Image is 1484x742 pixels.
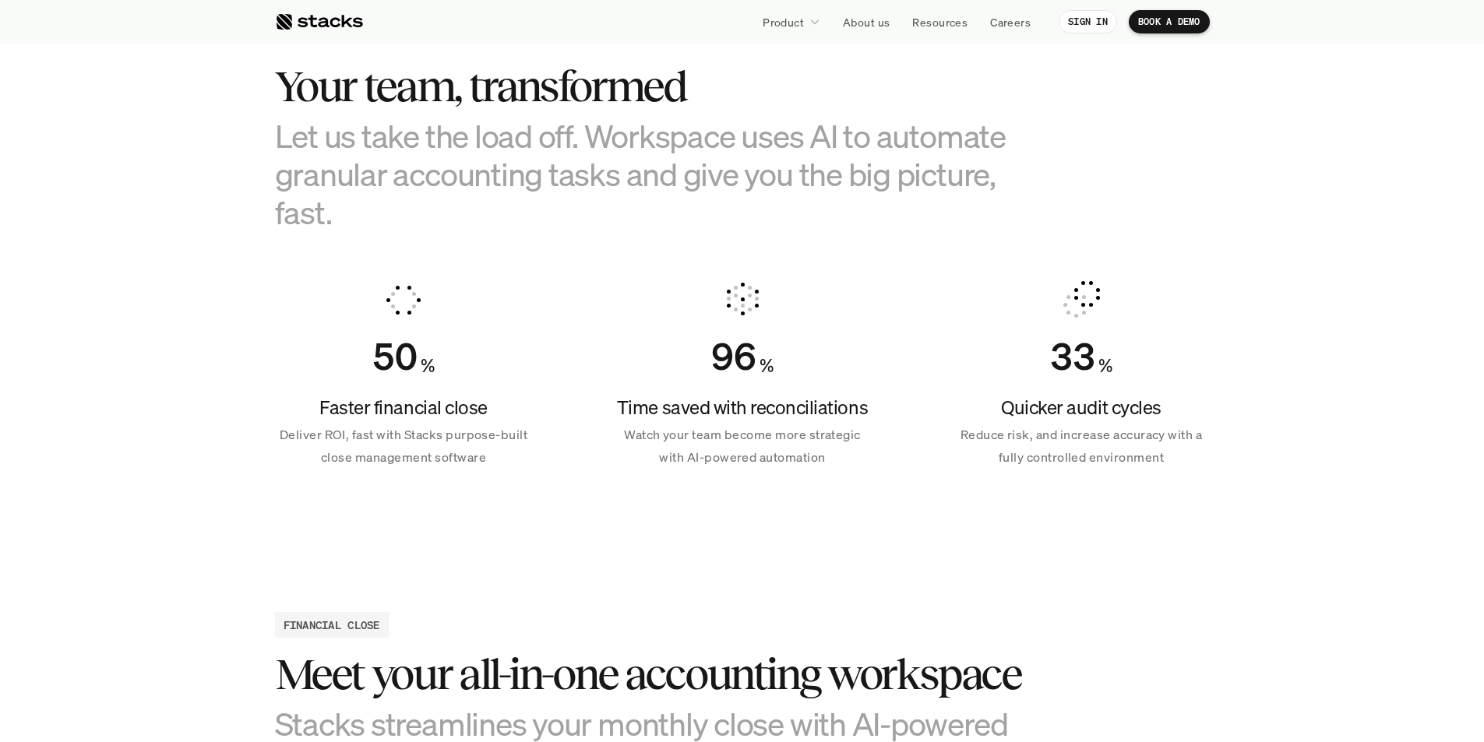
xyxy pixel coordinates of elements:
h4: % [421,353,435,379]
h4: % [1098,353,1112,379]
h2: Your team, transformed [275,62,1054,111]
a: About us [834,8,899,36]
p: Reduce risk, and increase accuracy with a fully controlled environment [953,424,1210,469]
a: BOOK A DEMO [1129,10,1210,33]
h4: Time saved with reconciliations [614,395,871,421]
a: Careers [981,8,1040,36]
h3: Meet your all-in-one accounting workspace [275,650,1054,698]
p: SIGN IN [1068,16,1108,27]
p: Watch your team become more strategic with AI-powered automation [614,424,871,469]
a: SIGN IN [1059,10,1117,33]
h4: Quicker audit cycles [953,395,1210,421]
h3: Let us take the load off. Workspace uses AI to automate granular accounting tasks and give you th... [275,117,1054,232]
p: Product [763,14,804,30]
p: BOOK A DEMO [1138,16,1200,27]
div: Counter ends at 50 [372,334,418,379]
a: Privacy Policy [184,360,252,371]
p: Resources [912,14,968,30]
div: Counter ends at 33 [1050,334,1095,379]
p: About us [843,14,890,30]
h4: Faster financial close [275,395,532,421]
a: Resources [903,8,977,36]
div: Counter ends at 96 [711,334,756,379]
p: Careers [990,14,1031,30]
h4: % [760,353,774,379]
h2: FINANCIAL CLOSE [284,617,380,633]
p: Deliver ROI, fast with Stacks purpose-built close management software [275,424,532,469]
